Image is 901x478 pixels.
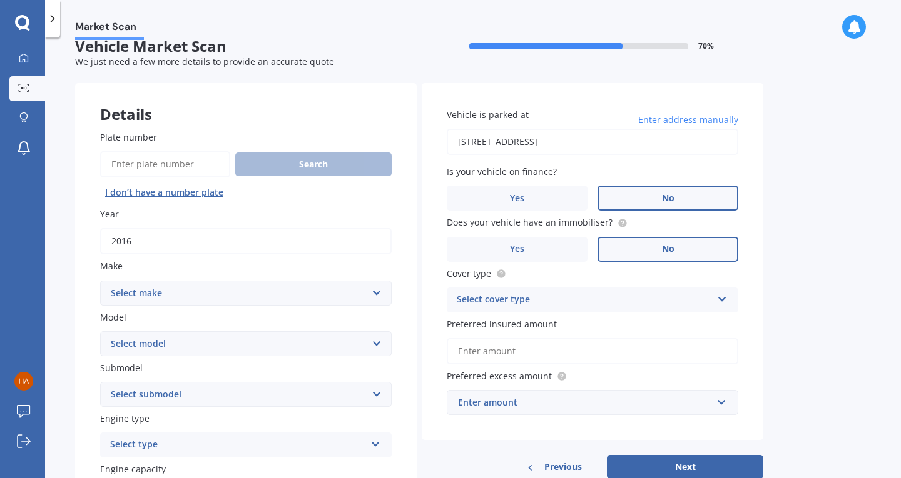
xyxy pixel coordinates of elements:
[662,193,674,204] span: No
[447,129,738,155] input: Enter address
[100,311,126,323] span: Model
[447,318,557,330] span: Preferred insured amount
[75,56,334,67] span: We just need a few more details to provide an accurate quote
[662,244,674,254] span: No
[100,464,166,476] span: Engine capacity
[100,228,392,254] input: YYYY
[100,151,230,177] input: Enter plate number
[698,42,714,51] span: 70 %
[457,292,712,307] div: Select cover type
[100,208,119,220] span: Year
[544,457,582,476] span: Previous
[447,338,738,364] input: Enter amount
[75,21,144,37] span: Market Scan
[14,372,33,391] img: b5ea30830a1ad966456377244d703b55
[75,83,417,121] div: Details
[447,217,613,229] span: Does your vehicle have an immobiliser?
[100,131,157,143] span: Plate number
[100,362,143,374] span: Submodel
[510,193,524,204] span: Yes
[638,114,738,126] span: Enter address manually
[100,261,123,272] span: Make
[100,182,228,202] button: I don’t have a number plate
[100,412,150,424] span: Engine type
[510,244,524,254] span: Yes
[458,396,712,409] div: Enter amount
[110,437,365,452] div: Select type
[447,267,491,279] span: Cover type
[447,166,557,177] span: Is your vehicle on finance?
[447,370,552,382] span: Preferred excess amount
[75,37,419,56] span: Vehicle Market Scan
[447,109,529,121] span: Vehicle is parked at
